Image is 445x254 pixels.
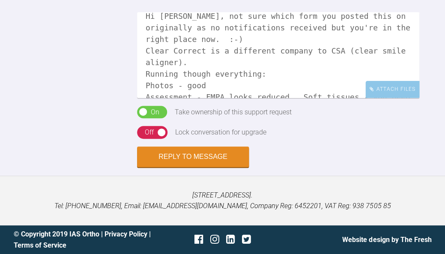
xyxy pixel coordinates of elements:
div: © Copyright 2019 IAS Ortho | | [14,229,153,251]
button: Reply to Message [137,146,249,167]
div: Take ownership of this support request [175,107,292,118]
div: Off [145,127,154,138]
div: On [151,107,159,118]
a: Privacy Policy [105,230,147,238]
a: Website design by The Fresh [342,236,431,244]
a: Terms of Service [14,241,66,249]
p: [STREET_ADDRESS]. Tel: [PHONE_NUMBER], Email: [EMAIL_ADDRESS][DOMAIN_NAME], Company Reg: 6452201,... [14,190,431,212]
div: Attach Files [365,81,419,98]
div: Lock conversation for upgrade [175,127,266,138]
textarea: Hi [PERSON_NAME], not sure which form you posted this on originally as no notifications received ... [137,12,419,98]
